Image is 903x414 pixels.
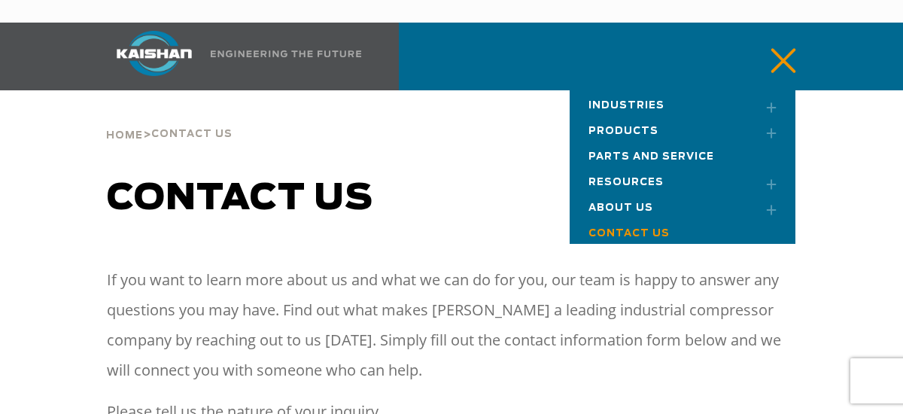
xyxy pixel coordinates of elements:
a: About Us [570,193,795,218]
a: Home [106,128,143,142]
p: If you want to learn more about us and what we can do for you, our team is happy to answer any qu... [107,265,796,385]
a: Parts and Service [570,142,795,167]
span: Contact Us [588,229,670,239]
a: Kaishan USA [98,23,364,90]
a: Products [570,116,795,142]
span: Contact Us [151,129,233,139]
a: Toggle submenu [746,193,784,226]
a: Resources [570,167,795,193]
a: Toggle submenu [746,116,784,149]
a: Toggle submenu [746,167,784,200]
img: kaishan logo [98,31,211,76]
a: Toggle submenu [746,90,784,123]
span: Contact us [107,181,373,217]
span: Home [106,131,143,141]
a: mobile menu [759,44,785,69]
a: Contact Us [570,218,795,244]
span: Products [588,126,658,136]
span: Resources [588,178,664,187]
img: Engineering the future [211,50,361,57]
span: Parts and Service [588,152,714,162]
span: Industries [588,101,664,111]
nav: Main menu [570,90,795,244]
a: Industries [570,90,795,116]
div: > [106,90,233,148]
span: About Us [588,203,653,213]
